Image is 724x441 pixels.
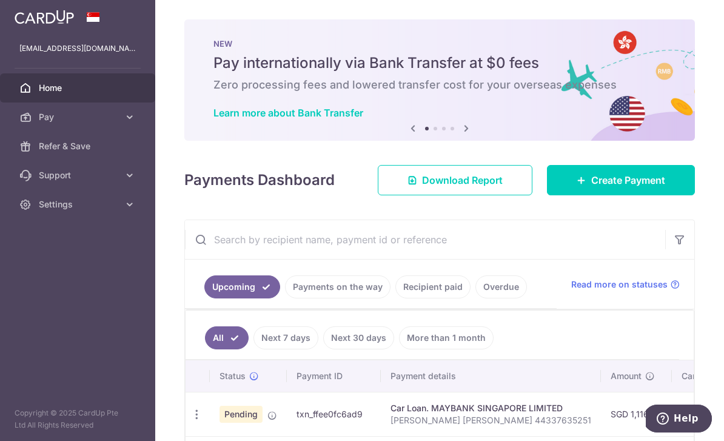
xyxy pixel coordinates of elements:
a: More than 1 month [399,326,494,349]
span: Status [220,370,246,382]
a: Learn more about Bank Transfer [213,107,363,119]
a: Next 30 days [323,326,394,349]
a: Next 7 days [253,326,318,349]
span: Download Report [422,173,503,187]
div: Car Loan. MAYBANK SINGAPORE LIMITED [390,402,591,414]
p: [EMAIL_ADDRESS][DOMAIN_NAME] [19,42,136,55]
a: Upcoming [204,275,280,298]
a: All [205,326,249,349]
span: Settings [39,198,119,210]
iframe: Opens a widget where you can find more information [646,405,712,435]
a: Download Report [378,165,532,195]
span: Read more on statuses [571,278,668,291]
span: Refer & Save [39,140,119,152]
input: Search by recipient name, payment id or reference [185,220,665,259]
span: Help [28,8,53,19]
td: txn_ffee0fc6ad9 [287,392,381,436]
span: Create Payment [591,173,665,187]
p: [PERSON_NAME] [PERSON_NAME] 44337635251 [390,414,591,426]
th: Payment ID [287,360,381,392]
a: Read more on statuses [571,278,680,291]
a: Overdue [475,275,527,298]
img: Bank transfer banner [184,19,695,141]
img: CardUp [15,10,74,24]
th: Payment details [381,360,601,392]
span: Pending [220,406,263,423]
span: Amount [611,370,642,382]
a: Payments on the way [285,275,390,298]
h6: Zero processing fees and lowered transfer cost for your overseas expenses [213,78,666,92]
span: Home [39,82,119,94]
a: Create Payment [547,165,695,195]
span: Pay [39,111,119,123]
p: NEW [213,39,666,49]
h4: Payments Dashboard [184,169,335,191]
td: SGD 1,116.00 [601,392,672,436]
span: Support [39,169,119,181]
h5: Pay internationally via Bank Transfer at $0 fees [213,53,666,73]
a: Recipient paid [395,275,471,298]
